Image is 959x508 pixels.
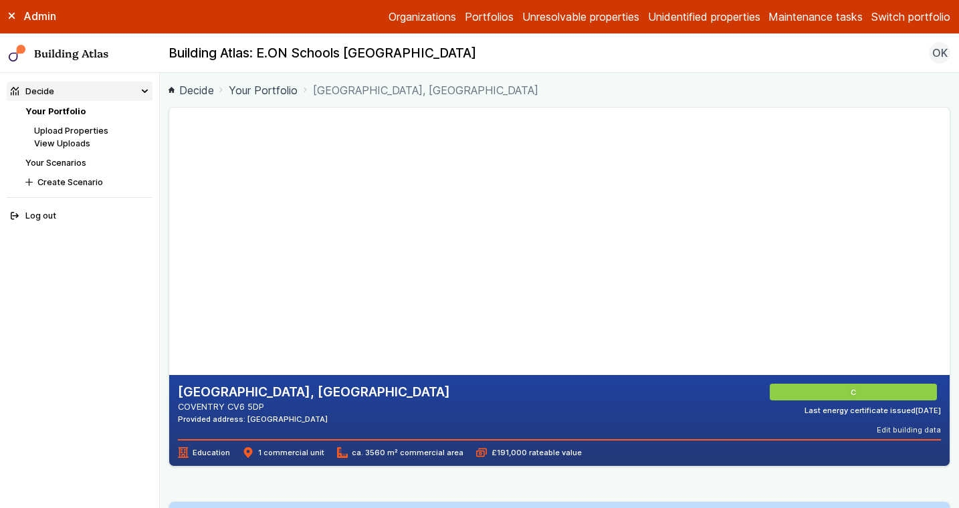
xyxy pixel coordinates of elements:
[169,45,476,62] h2: Building Atlas: E.ON Schools [GEOGRAPHIC_DATA]
[522,9,639,25] a: Unresolvable properties
[229,82,298,98] a: Your Portfolio
[7,207,153,226] button: Log out
[337,447,463,458] span: ca. 3560 m² commercial area
[916,406,941,415] time: [DATE]
[9,45,26,62] img: main-0bbd2752.svg
[178,447,230,458] span: Education
[313,82,538,98] span: [GEOGRAPHIC_DATA], [GEOGRAPHIC_DATA]
[25,106,86,116] a: Your Portfolio
[169,82,214,98] a: Decide
[34,138,90,148] a: View Uploads
[178,414,450,424] div: Provided address: [GEOGRAPHIC_DATA]
[929,42,950,63] button: OK
[465,9,514,25] a: Portfolios
[932,45,948,61] span: OK
[476,447,581,458] span: £191,000 rateable value
[243,447,324,458] span: 1 commercial unit
[648,9,760,25] a: Unidentified properties
[25,158,86,168] a: Your Scenarios
[853,387,858,398] span: C
[178,384,450,401] h2: [GEOGRAPHIC_DATA], [GEOGRAPHIC_DATA]
[178,400,450,413] address: COVENTRY CV6 5DP
[768,9,863,25] a: Maintenance tasks
[877,424,941,435] button: Edit building data
[389,9,456,25] a: Organizations
[34,126,108,136] a: Upload Properties
[7,82,153,101] summary: Decide
[871,9,950,25] button: Switch portfolio
[805,405,941,416] div: Last energy certificate issued
[21,172,152,192] button: Create Scenario
[11,85,54,98] div: Decide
